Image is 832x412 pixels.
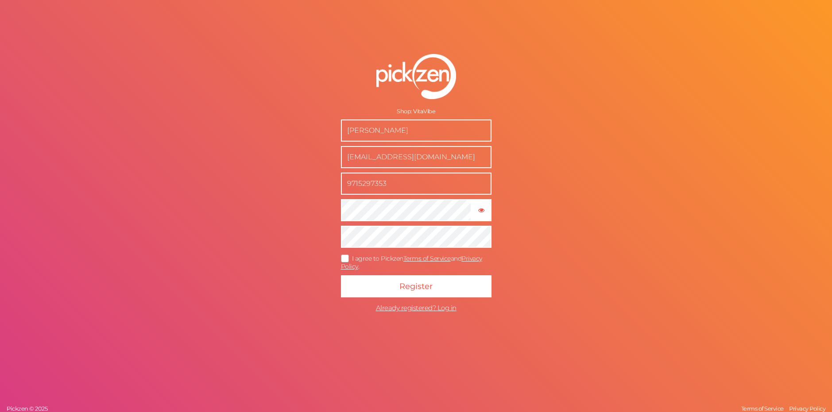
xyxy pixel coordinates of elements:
span: Terms of Service [741,405,784,412]
a: Privacy Policy [787,405,828,412]
a: Pickzen © 2025 [4,405,50,412]
span: Register [399,281,433,291]
a: Privacy Policy [341,254,482,271]
span: Already registered? Log in [376,304,457,312]
a: Terms of Service [403,254,451,262]
a: Terms of Service [739,405,786,412]
img: pz-logo-white.png [376,54,456,99]
span: I agree to Pickzen and . [341,254,482,271]
span: Privacy Policy [789,405,825,412]
button: Register [341,275,491,297]
div: Shop: VitaVibe [341,108,491,115]
input: Phone [341,173,491,195]
input: Business e-mail [341,146,491,168]
input: Name [341,119,491,142]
